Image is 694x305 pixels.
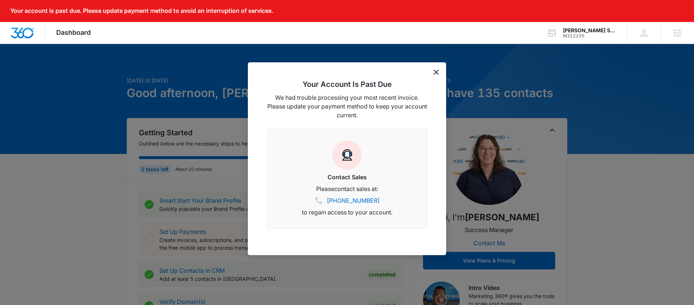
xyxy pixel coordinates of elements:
span: Dashboard [56,29,91,36]
div: Dashboard [45,22,102,44]
div: account id [563,33,617,38]
h3: Contact Sales [276,173,418,181]
p: We had trouble processing your most recent invoice. Please update your payment method to keep you... [267,93,427,120]
h2: Your Account Is Past Due [267,80,427,89]
div: account name [563,27,617,33]
p: Your account is past due. Please update payment method to avoid an interruption of services. [10,7,273,14]
p: Please contact sales at: to regain access to your account. [276,184,418,217]
a: [PHONE_NUMBER] [327,196,380,205]
button: dismiss this dialog [434,70,439,75]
